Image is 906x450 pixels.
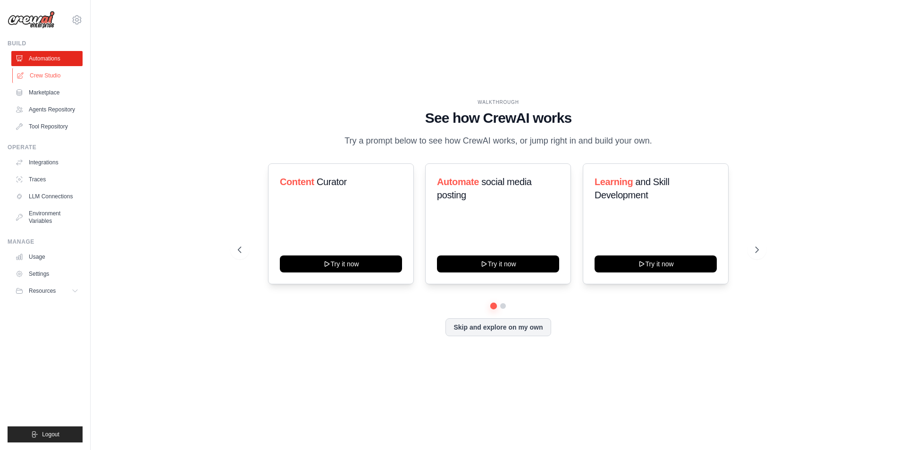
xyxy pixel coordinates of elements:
[12,68,84,83] a: Crew Studio
[11,155,83,170] a: Integrations
[11,283,83,298] button: Resources
[340,134,657,148] p: Try a prompt below to see how CrewAI works, or jump right in and build your own.
[29,287,56,295] span: Resources
[595,177,669,200] span: and Skill Development
[8,11,55,29] img: Logo
[42,431,59,438] span: Logout
[11,119,83,134] a: Tool Repository
[859,405,906,450] div: 聊天小组件
[11,206,83,229] a: Environment Variables
[280,255,402,272] button: Try it now
[11,85,83,100] a: Marketplace
[595,255,717,272] button: Try it now
[8,40,83,47] div: Build
[437,255,559,272] button: Try it now
[11,249,83,264] a: Usage
[280,177,314,187] span: Content
[11,102,83,117] a: Agents Repository
[11,189,83,204] a: LLM Connections
[8,144,83,151] div: Operate
[317,177,347,187] span: Curator
[11,51,83,66] a: Automations
[238,99,759,106] div: WALKTHROUGH
[595,177,633,187] span: Learning
[437,177,532,200] span: social media posting
[8,426,83,442] button: Logout
[437,177,479,187] span: Automate
[11,266,83,281] a: Settings
[859,405,906,450] iframe: Chat Widget
[11,172,83,187] a: Traces
[8,238,83,246] div: Manage
[238,110,759,127] h1: See how CrewAI works
[445,318,551,336] button: Skip and explore on my own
